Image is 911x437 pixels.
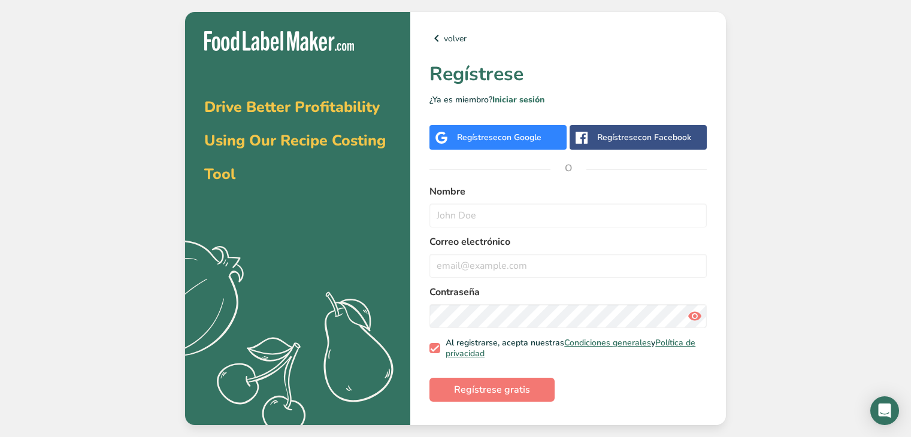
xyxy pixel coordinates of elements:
a: Iniciar sesión [492,94,544,105]
input: email@example.com [429,254,707,278]
label: Contraseña [429,285,707,299]
button: Regístrese gratis [429,378,555,402]
label: Correo electrónico [429,235,707,249]
div: Open Intercom Messenger [870,396,899,425]
label: Nombre [429,184,707,199]
a: Política de privacidad [446,337,695,359]
span: Regístrese gratis [454,383,530,397]
input: John Doe [429,204,707,227]
div: Regístrese [457,131,541,144]
span: con Facebook [638,132,691,143]
span: Al registrarse, acepta nuestras y [440,338,703,359]
img: Food Label Maker [204,31,354,51]
span: O [550,150,586,186]
a: volver [429,31,707,45]
span: Drive Better Profitability Using Our Recipe Costing Tool [204,97,386,184]
div: Regístrese [597,131,691,144]
span: con Google [498,132,541,143]
a: Condiciones generales [564,337,651,348]
p: ¿Ya es miembro? [429,93,707,106]
h1: Regístrese [429,60,707,89]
